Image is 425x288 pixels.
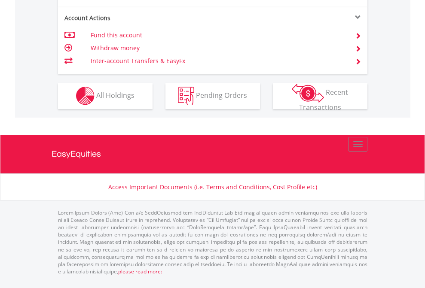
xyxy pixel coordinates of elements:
[292,84,324,103] img: transactions-zar-wht.png
[76,87,95,105] img: holdings-wht.png
[96,91,135,100] span: All Holdings
[118,268,162,275] a: please read more:
[108,183,317,191] a: Access Important Documents (i.e. Terms and Conditions, Cost Profile etc)
[52,135,374,173] a: EasyEquities
[58,14,213,22] div: Account Actions
[58,209,367,275] p: Lorem Ipsum Dolors (Ame) Con a/e SeddOeiusmod tem InciDiduntut Lab Etd mag aliquaen admin veniamq...
[165,83,260,109] button: Pending Orders
[178,87,194,105] img: pending_instructions-wht.png
[91,29,345,42] td: Fund this account
[196,91,247,100] span: Pending Orders
[299,88,349,112] span: Recent Transactions
[58,83,153,109] button: All Holdings
[91,42,345,55] td: Withdraw money
[273,83,367,109] button: Recent Transactions
[91,55,345,67] td: Inter-account Transfers & EasyFx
